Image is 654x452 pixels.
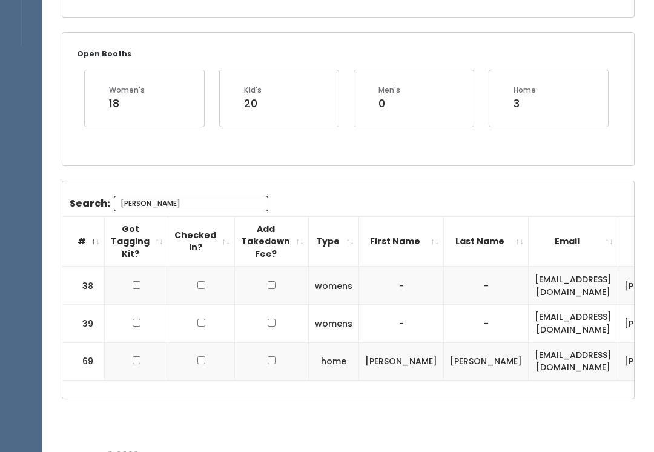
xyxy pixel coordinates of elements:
[359,267,444,305] td: -
[359,342,444,380] td: [PERSON_NAME]
[109,85,145,96] div: Women's
[168,216,235,267] th: Checked in?: activate to sort column ascending
[529,267,618,305] td: [EMAIL_ADDRESS][DOMAIN_NAME]
[514,85,536,96] div: Home
[62,216,105,267] th: #: activate to sort column descending
[70,196,268,211] label: Search:
[444,216,529,267] th: Last Name: activate to sort column ascending
[62,267,105,305] td: 38
[529,305,618,342] td: [EMAIL_ADDRESS][DOMAIN_NAME]
[114,196,268,211] input: Search:
[359,216,444,267] th: First Name: activate to sort column ascending
[378,85,400,96] div: Men's
[235,216,309,267] th: Add Takedown Fee?: activate to sort column ascending
[309,267,359,305] td: womens
[62,305,105,342] td: 39
[378,96,400,111] div: 0
[359,305,444,342] td: -
[309,216,359,267] th: Type: activate to sort column ascending
[444,305,529,342] td: -
[105,216,168,267] th: Got Tagging Kit?: activate to sort column ascending
[309,305,359,342] td: womens
[244,85,262,96] div: Kid's
[109,96,145,111] div: 18
[529,342,618,380] td: [EMAIL_ADDRESS][DOMAIN_NAME]
[77,48,131,59] small: Open Booths
[529,216,618,267] th: Email: activate to sort column ascending
[514,96,536,111] div: 3
[444,342,529,380] td: [PERSON_NAME]
[309,342,359,380] td: home
[244,96,262,111] div: 20
[444,267,529,305] td: -
[62,342,105,380] td: 69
